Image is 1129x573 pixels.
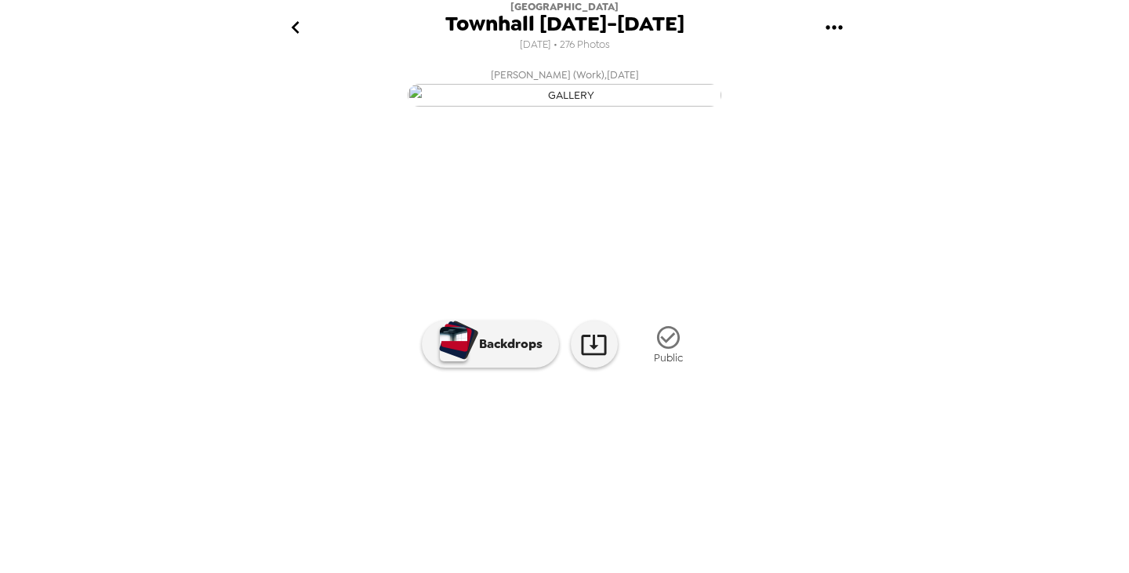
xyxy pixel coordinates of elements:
button: [PERSON_NAME] (Work),[DATE] [251,61,878,111]
span: Public [654,351,683,364]
img: gallery [632,426,751,507]
img: gallery [408,84,721,107]
button: Public [630,315,708,374]
button: go back [270,2,321,53]
button: Backdrops [422,321,559,368]
span: [DATE] • 276 Photos [520,34,610,56]
img: gallery [505,426,624,507]
img: gallery [759,426,878,507]
span: Townhall [DATE]-[DATE] [445,13,684,34]
p: Backdrops [471,335,543,354]
span: [PERSON_NAME] (Work) , [DATE] [491,66,639,84]
button: gallery menu [808,2,859,53]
